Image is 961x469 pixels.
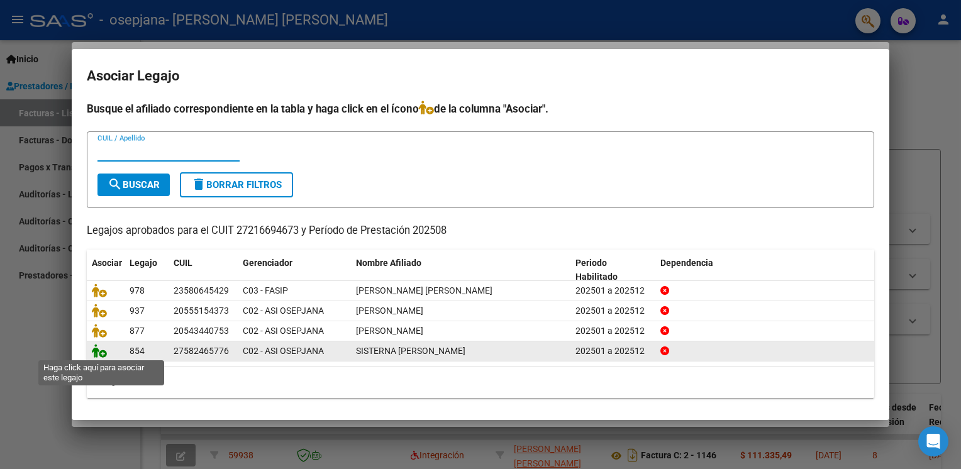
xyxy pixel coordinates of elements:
span: Buscar [108,179,160,190]
span: 937 [130,306,145,316]
button: Borrar Filtros [180,172,293,197]
div: 23580645429 [174,284,229,298]
div: 20555154373 [174,304,229,318]
span: 854 [130,346,145,356]
div: 202501 a 202512 [575,324,650,338]
p: Legajos aprobados para el CUIT 27216694673 y Período de Prestación 202508 [87,223,874,239]
div: 202501 a 202512 [575,304,650,318]
span: 978 [130,285,145,295]
span: Nombre Afiliado [356,258,421,268]
span: SISTERNA KAPLAN HELENA ISABEL [356,346,465,356]
span: 877 [130,326,145,336]
mat-icon: search [108,177,123,192]
datatable-header-cell: CUIL [169,250,238,291]
h2: Asociar Legajo [87,64,874,88]
div: Open Intercom Messenger [918,426,948,456]
datatable-header-cell: Dependencia [655,250,875,291]
span: C02 - ASI OSEPJANA [243,326,324,336]
span: C03 - FASIP [243,285,288,295]
mat-icon: delete [191,177,206,192]
span: C02 - ASI OSEPJANA [243,346,324,356]
div: 4 registros [87,367,874,398]
span: Periodo Habilitado [575,258,618,282]
span: CUIL [174,258,192,268]
span: Legajo [130,258,157,268]
datatable-header-cell: Legajo [125,250,169,291]
span: Dependencia [660,258,713,268]
div: 202501 a 202512 [575,284,650,298]
div: 202501 a 202512 [575,344,650,358]
datatable-header-cell: Periodo Habilitado [570,250,655,291]
span: C02 - ASI OSEPJANA [243,306,324,316]
h4: Busque el afiliado correspondiente en la tabla y haga click en el ícono de la columna "Asociar". [87,101,874,117]
datatable-header-cell: Nombre Afiliado [351,250,570,291]
div: 27582465776 [174,344,229,358]
datatable-header-cell: Asociar [87,250,125,291]
span: ARAGON MONTES LEON BYRON ESTEBAN [356,285,492,295]
button: Buscar [97,174,170,196]
span: Asociar [92,258,122,268]
span: MEDINA MATEO EZEQUIEL [356,306,423,316]
datatable-header-cell: Gerenciador [238,250,351,291]
span: Borrar Filtros [191,179,282,190]
span: Gerenciador [243,258,292,268]
div: 20543440753 [174,324,229,338]
span: DIAZ SANTINO JOEL [356,326,423,336]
